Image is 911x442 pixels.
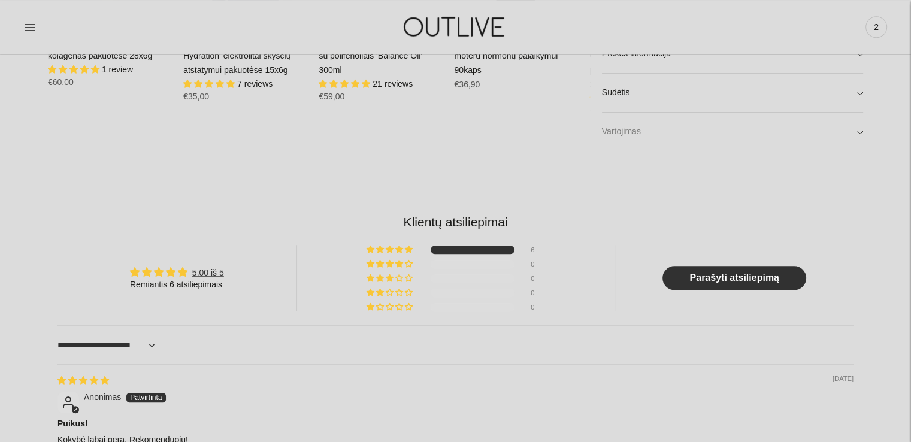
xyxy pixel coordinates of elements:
[602,113,863,151] a: Vartojimas
[454,80,480,89] span: €36,90
[57,418,854,430] b: Puikus!
[531,246,545,254] div: 6
[602,74,863,112] a: Sudėtis
[367,246,414,254] div: 100% (6) reviews with 5 star rating
[183,37,290,75] a: ANCIENT BRAVE 'True Hydration' elektrolitai skysčių atstatymui pakuotėse 15x6g
[57,213,854,231] h2: Klientų atsiliepimai
[380,6,530,47] img: OUTLIVE
[237,79,273,89] span: 7 reviews
[102,65,133,74] span: 1 review
[183,92,209,101] span: €35,00
[48,65,102,74] span: 5.00 stars
[662,266,806,290] a: Parašyti atsiliepimą
[373,79,413,89] span: 21 reviews
[57,331,158,359] select: Sort dropdown
[57,376,109,385] span: 5 star review
[319,92,344,101] span: €59,00
[319,79,373,89] span: 4.76 stars
[183,79,237,89] span: 5.00 stars
[865,14,887,40] a: 2
[48,77,74,87] span: €60,00
[833,374,854,384] span: [DATE]
[602,35,863,73] a: Prekės informacija
[868,19,885,35] span: 2
[130,279,224,291] div: Remiantis 6 atsiliepimais
[84,392,121,402] span: Anonimas
[192,268,224,277] a: 5.00 iš 5
[319,37,434,75] a: ZINZINO Omega-3 žuvų taukai su polifenoliais 'Balance Oil' 300ml
[130,265,224,279] div: Average rating is 5.00 stars
[454,37,574,75] a: NORDBO Women Support PMS moterų hormonų palaikymui 90kaps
